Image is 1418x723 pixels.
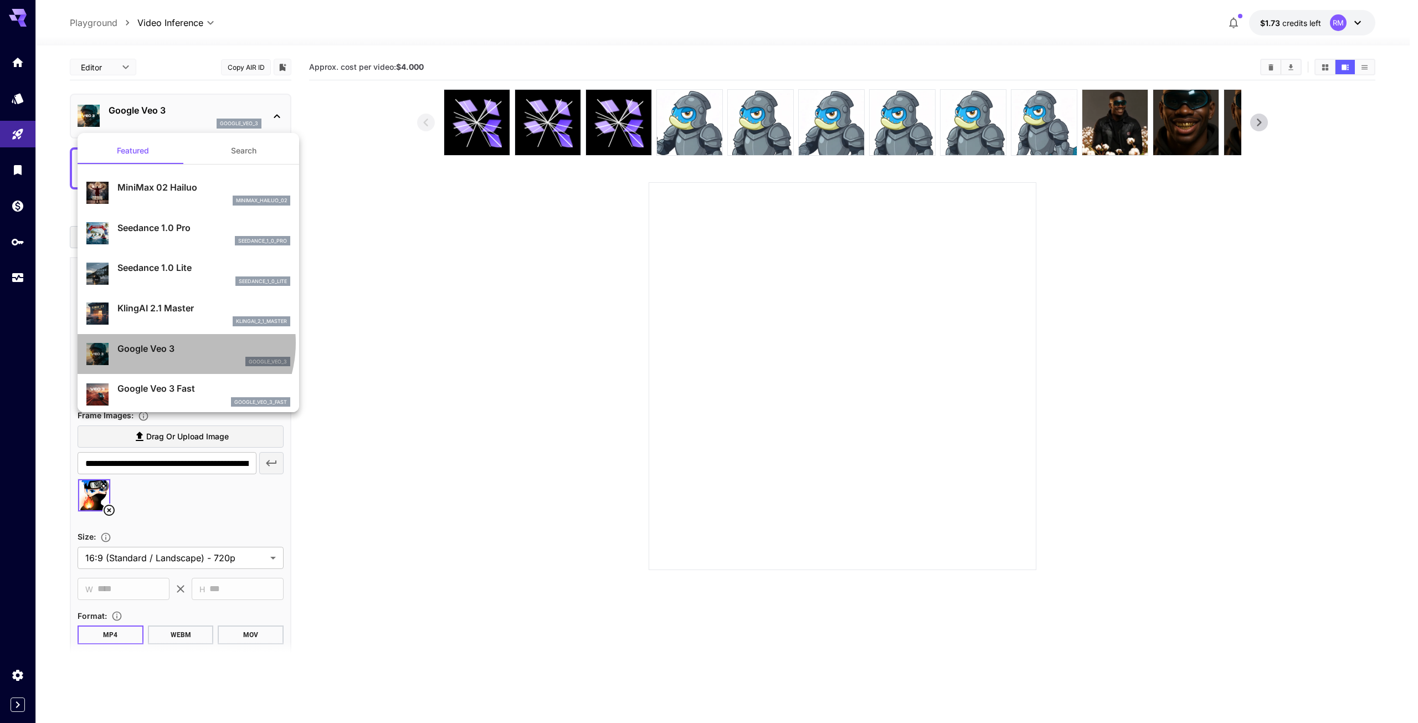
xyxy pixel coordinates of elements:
[238,237,287,245] p: seedance_1_0_pro
[117,301,290,315] p: KlingAI 2.1 Master
[188,137,299,164] button: Search
[78,137,188,164] button: Featured
[117,261,290,274] p: Seedance 1.0 Lite
[117,221,290,234] p: Seedance 1.0 Pro
[249,358,287,366] p: google_veo_3
[236,317,287,325] p: klingai_2_1_master
[86,257,290,290] div: Seedance 1.0 Liteseedance_1_0_lite
[236,197,287,204] p: minimax_hailuo_02
[117,342,290,355] p: Google Veo 3
[86,176,290,210] div: MiniMax 02 Hailuominimax_hailuo_02
[234,398,287,406] p: google_veo_3_fast
[86,337,290,371] div: Google Veo 3google_veo_3
[117,382,290,395] p: Google Veo 3 Fast
[86,217,290,250] div: Seedance 1.0 Proseedance_1_0_pro
[86,377,290,411] div: Google Veo 3 Fastgoogle_veo_3_fast
[117,181,290,194] p: MiniMax 02 Hailuo
[86,297,290,331] div: KlingAI 2.1 Masterklingai_2_1_master
[239,278,287,285] p: seedance_1_0_lite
